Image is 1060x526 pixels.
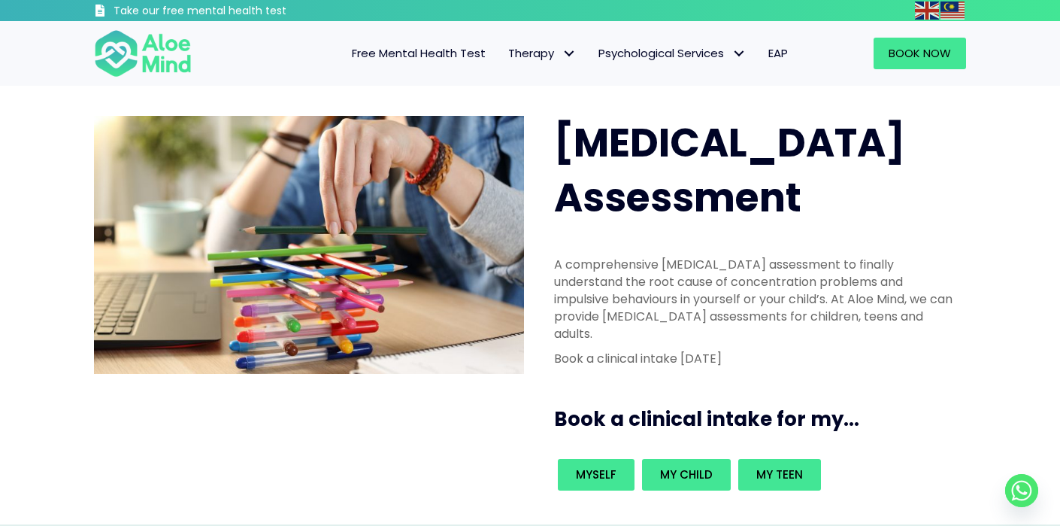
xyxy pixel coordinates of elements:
[114,4,367,19] h3: Take our free mental health test
[558,43,580,65] span: Therapy: submenu
[660,467,713,482] span: My child
[554,350,957,367] p: Book a clinical intake [DATE]
[874,38,966,69] a: Book Now
[341,38,497,69] a: Free Mental Health Test
[738,459,821,491] a: My teen
[576,467,616,482] span: Myself
[598,45,746,61] span: Psychological Services
[554,455,957,494] div: Book an intake for my...
[1005,474,1038,507] a: Whatsapp
[352,45,486,61] span: Free Mental Health Test
[587,38,757,69] a: Psychological ServicesPsychological Services: submenu
[508,45,576,61] span: Therapy
[915,2,939,20] img: en
[642,459,731,491] a: My child
[94,4,367,21] a: Take our free mental health test
[558,459,634,491] a: Myself
[211,38,799,69] nav: Menu
[889,45,951,61] span: Book Now
[757,38,799,69] a: EAP
[554,406,972,433] h3: Book a clinical intake for my...
[915,2,940,19] a: English
[94,29,192,78] img: Aloe mind Logo
[554,256,957,343] p: A comprehensive [MEDICAL_DATA] assessment to finally understand the root cause of concentration p...
[940,2,966,19] a: Malay
[554,115,905,225] span: [MEDICAL_DATA] Assessment
[768,45,788,61] span: EAP
[728,43,750,65] span: Psychological Services: submenu
[756,467,803,482] span: My teen
[497,38,587,69] a: TherapyTherapy: submenu
[94,116,524,374] img: ADHD photo
[940,2,965,20] img: ms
